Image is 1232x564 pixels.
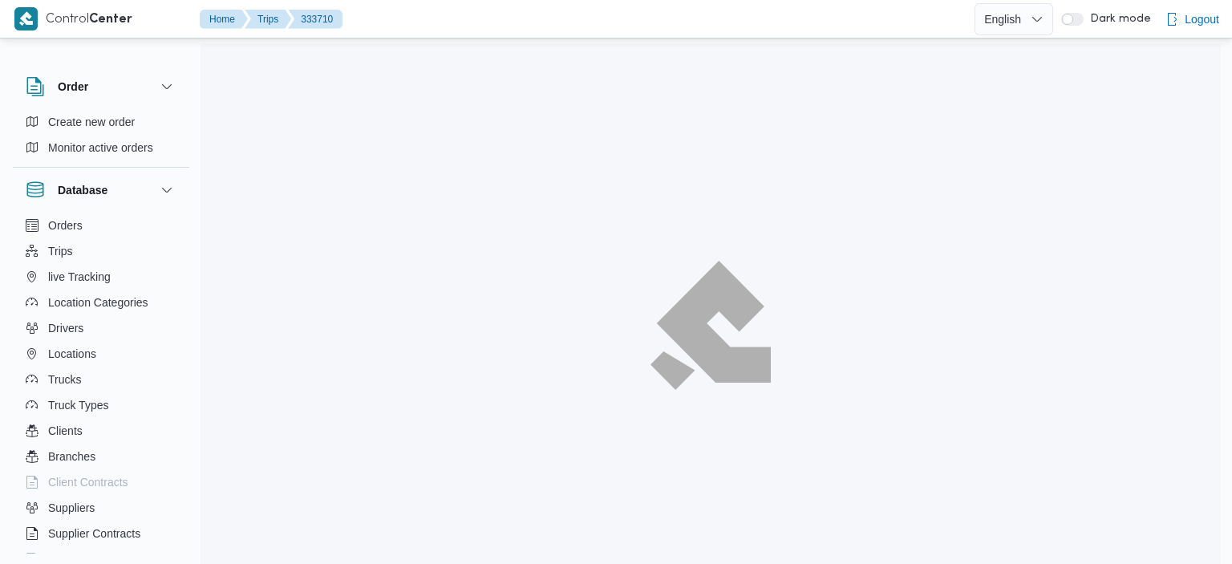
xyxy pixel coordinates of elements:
button: Trucks [19,367,183,392]
span: Supplier Contracts [48,524,140,543]
h3: Order [58,77,88,96]
div: Database [13,213,189,560]
button: Branches [19,444,183,469]
button: Orders [19,213,183,238]
span: Client Contracts [48,473,128,492]
button: live Tracking [19,264,183,290]
span: live Tracking [48,267,111,286]
span: Clients [48,421,83,440]
button: Client Contracts [19,469,183,495]
button: Drivers [19,315,183,341]
img: X8yXhbKr1z7QwAAAABJRU5ErkJggg== [14,7,38,30]
span: Branches [48,447,95,466]
button: Suppliers [19,495,183,521]
button: Database [26,181,176,200]
span: Create new order [48,112,135,132]
button: Trips [19,238,183,264]
button: Create new order [19,109,183,135]
h3: Database [58,181,107,200]
span: Dark mode [1084,13,1151,26]
span: Trucks [48,370,81,389]
span: Logout [1185,10,1219,29]
button: Truck Types [19,392,183,418]
span: Truck Types [48,396,108,415]
span: Drivers [48,319,83,338]
span: Locations [48,344,96,363]
b: Center [89,14,132,26]
button: Home [200,10,248,29]
button: Location Categories [19,290,183,315]
button: Logout [1159,3,1226,35]
button: Supplier Contracts [19,521,183,546]
button: Locations [19,341,183,367]
button: Monitor active orders [19,135,183,160]
span: Trips [48,241,73,261]
button: Clients [19,418,183,444]
img: ILLA Logo [659,270,762,379]
span: Suppliers [48,498,95,517]
span: Orders [48,216,83,235]
div: Order [13,109,189,167]
button: 333710 [288,10,342,29]
button: Trips [245,10,291,29]
span: Location Categories [48,293,148,312]
span: Monitor active orders [48,138,153,157]
button: Order [26,77,176,96]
